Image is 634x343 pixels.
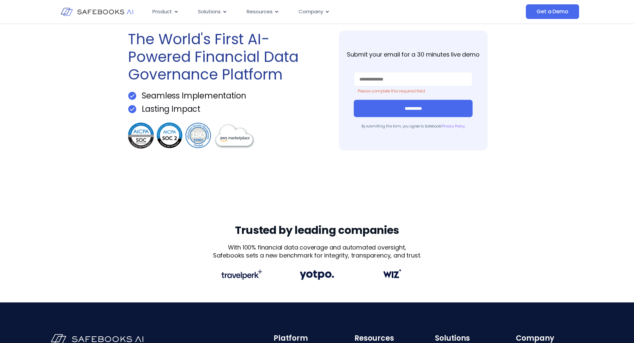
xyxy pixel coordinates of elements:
p: Lasting Impact [142,105,200,113]
p: Seamless Implementation [142,92,246,100]
h3: Trusted by leading companies [235,224,399,237]
div: Menu Toggle [147,5,459,18]
img: Get a Demo 1 [128,92,136,100]
span: Resources [247,8,273,16]
nav: Menu [147,5,459,18]
h6: Company [516,334,583,343]
p: With 100% financial data coverage and automated oversight, Safebooks sets a new benchmark for int... [213,244,421,259]
a: Get a Demo [526,4,579,19]
h6: Platform [274,334,341,343]
span: Company [299,8,323,16]
img: Get a Demo 1 [128,105,136,113]
img: Get a Demo 6 [372,266,413,282]
img: Get a Demo 3 [128,121,256,150]
span: Solutions [198,8,221,16]
strong: Submit your email for a 30 minutes live demo [347,50,479,59]
h1: The World's First AI-Powered Financial Data Governance Platform [128,31,314,83]
img: Get a Demo 4 [221,266,262,282]
h6: Resources [354,334,422,343]
span: Get a Demo [536,8,568,15]
h6: Solutions [435,334,503,343]
img: Get a Demo 5 [297,266,337,282]
span: Product [152,8,172,16]
a: Privacy Policy [442,124,465,129]
label: Please complete this required field. [358,88,426,94]
p: By submitting this form, you agree to Safebooks’ . [354,124,473,129]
